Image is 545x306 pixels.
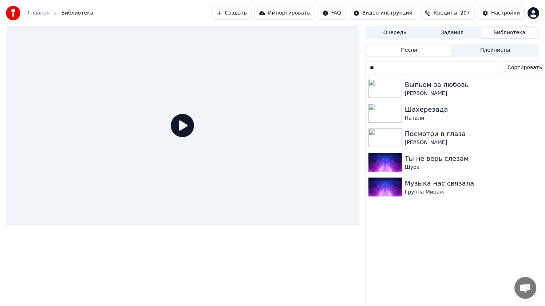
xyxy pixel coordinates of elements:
div: Шура [405,164,536,171]
div: Музыка нас связала [405,178,536,188]
span: Кредиты [434,9,457,17]
div: [PERSON_NAME] [405,139,536,146]
button: FAQ [318,7,346,20]
button: Плейлисты [452,45,538,56]
div: Шахерезада [405,104,536,115]
a: Главная [28,9,50,17]
div: [PERSON_NAME] [405,90,536,97]
button: Кредиты207 [420,7,475,20]
img: youka [6,6,20,20]
div: Ты не верь слезам [405,154,536,164]
button: Очередь [366,28,423,38]
div: Настройки [491,9,520,17]
span: Сортировать [508,64,542,71]
div: Группа Мираж [405,188,536,196]
button: Задания [423,28,481,38]
button: Создать [212,7,252,20]
button: Импортировать [254,7,315,20]
button: Видео-инструкции [349,7,417,20]
div: Выпьем за любовь [405,80,536,90]
span: Библиотека [61,9,93,17]
div: Натали [405,115,536,122]
button: Песни [366,45,452,56]
nav: breadcrumb [28,9,93,17]
div: Открытый чат [514,277,536,299]
button: Библиотека [481,28,538,38]
div: Посмотри в глаза [405,129,536,139]
span: 207 [460,9,470,17]
button: Настройки [478,7,525,20]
